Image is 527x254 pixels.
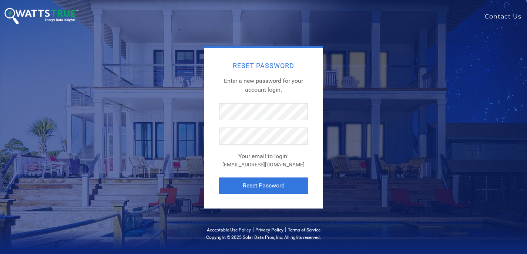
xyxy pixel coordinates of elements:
a: Terms of Service [288,227,320,233]
h2: Reset Password [219,62,308,69]
span: | [252,226,254,233]
span: Enter a new password for your account login. [224,77,303,93]
div: [EMAIL_ADDRESS][DOMAIN_NAME] [219,161,308,169]
button: Reset Password [219,177,308,194]
img: WattsTrue [4,8,78,24]
a: Acceptable Use Policy [207,227,251,233]
a: Contact Us [485,12,527,21]
span: | [285,226,286,233]
a: Privacy Policy [255,227,283,233]
div: Your email to login: [219,152,308,161]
